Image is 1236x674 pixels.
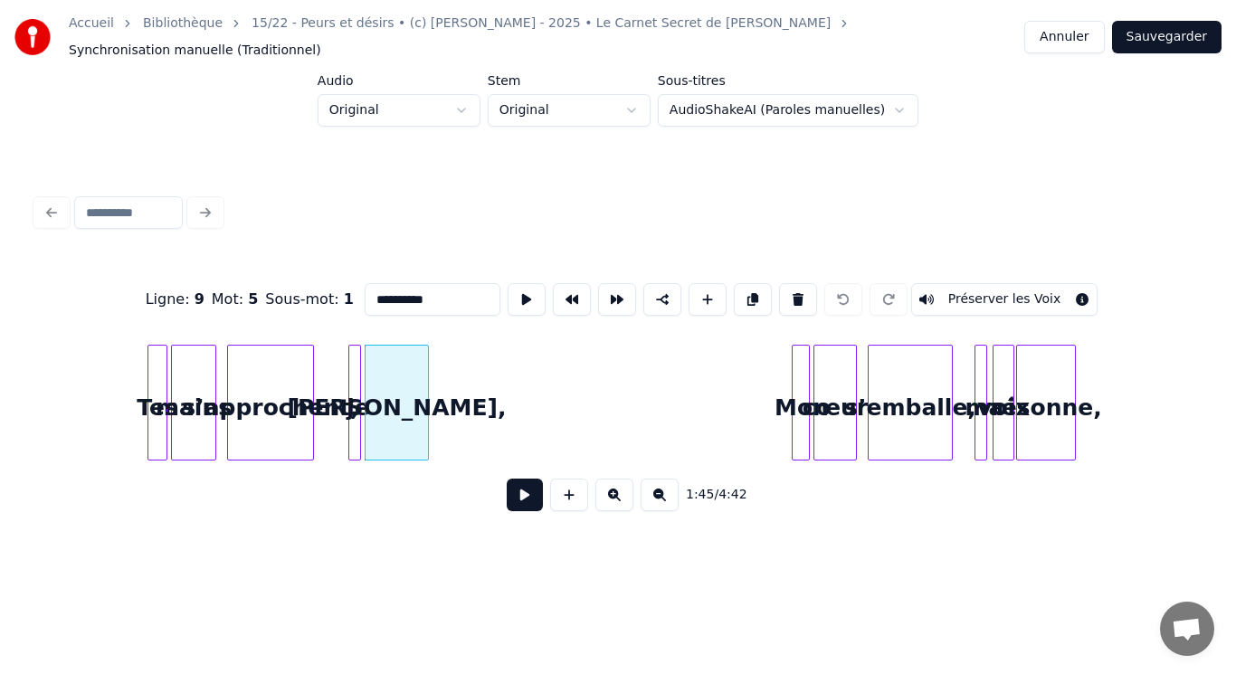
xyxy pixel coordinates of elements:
[14,19,51,55] img: youka
[1160,602,1214,656] a: Ouvrir le chat
[1024,21,1104,53] button: Annuler
[911,283,1098,316] button: Toggle
[686,486,714,504] span: 1:45
[686,486,729,504] div: /
[69,14,114,33] a: Accueil
[252,14,831,33] a: 15/22 - Peurs et désirs • (c) [PERSON_NAME] - 2025 • Le Carnet Secret de [PERSON_NAME]
[1112,21,1222,53] button: Sauvegarder
[248,290,258,308] span: 5
[212,289,259,310] div: Mot :
[265,289,353,310] div: Sous-mot :
[143,14,223,33] a: Bibliothèque
[658,74,918,87] label: Sous-titres
[69,14,1024,60] nav: breadcrumb
[344,290,354,308] span: 1
[195,290,204,308] span: 9
[69,42,321,60] span: Synchronisation manuelle (Traditionnel)
[718,486,746,504] span: 4:42
[146,289,204,310] div: Ligne :
[318,74,480,87] label: Audio
[488,74,651,87] label: Stem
